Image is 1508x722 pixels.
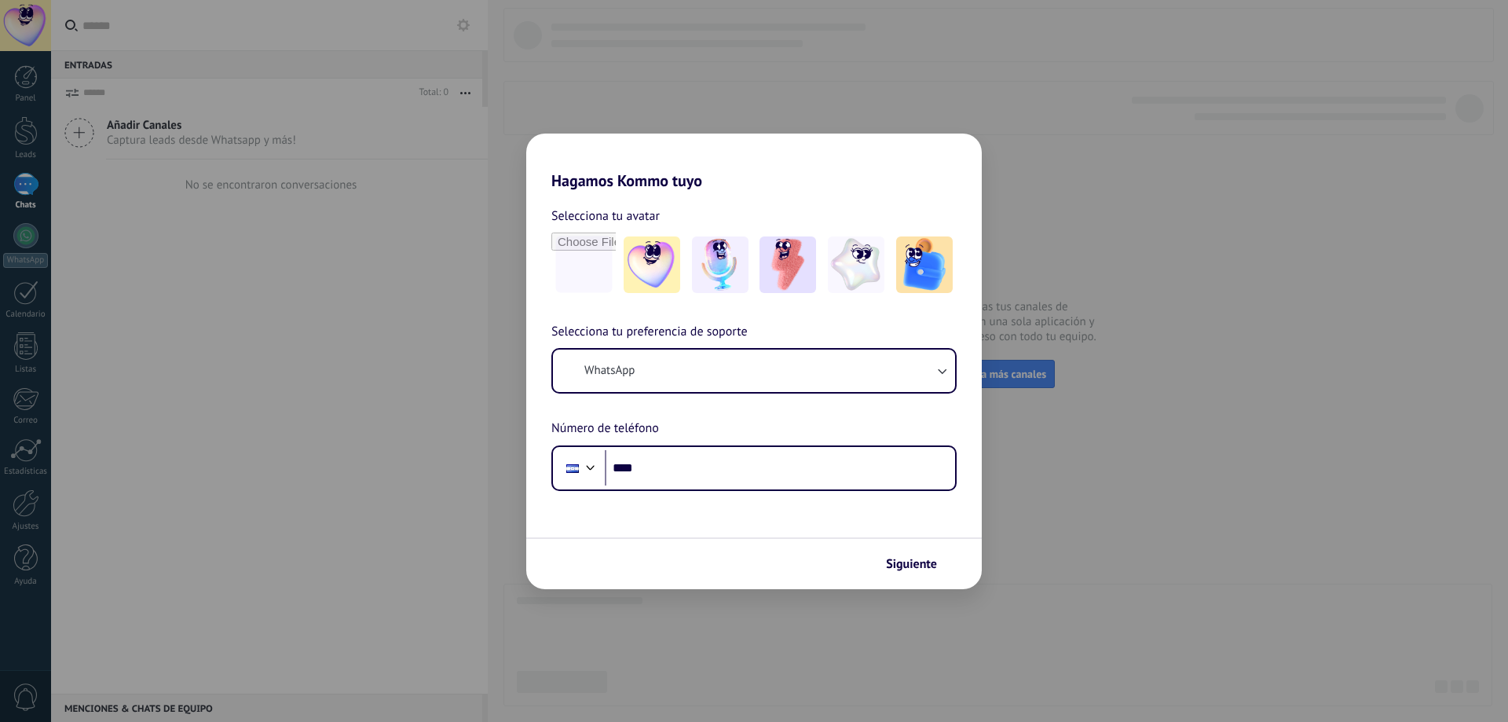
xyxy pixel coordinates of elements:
[551,206,660,226] span: Selecciona tu avatar
[886,559,937,570] span: Siguiente
[553,350,955,392] button: WhatsApp
[828,236,884,293] img: -4.jpeg
[896,236,953,293] img: -5.jpeg
[551,419,659,439] span: Número de teléfono
[759,236,816,293] img: -3.jpeg
[879,551,958,577] button: Siguiente
[584,363,635,379] span: WhatsApp
[692,236,749,293] img: -2.jpeg
[551,322,748,343] span: Selecciona tu preferencia de soporte
[558,452,587,485] div: Honduras: + 504
[624,236,680,293] img: -1.jpeg
[526,134,982,190] h2: Hagamos Kommo tuyo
